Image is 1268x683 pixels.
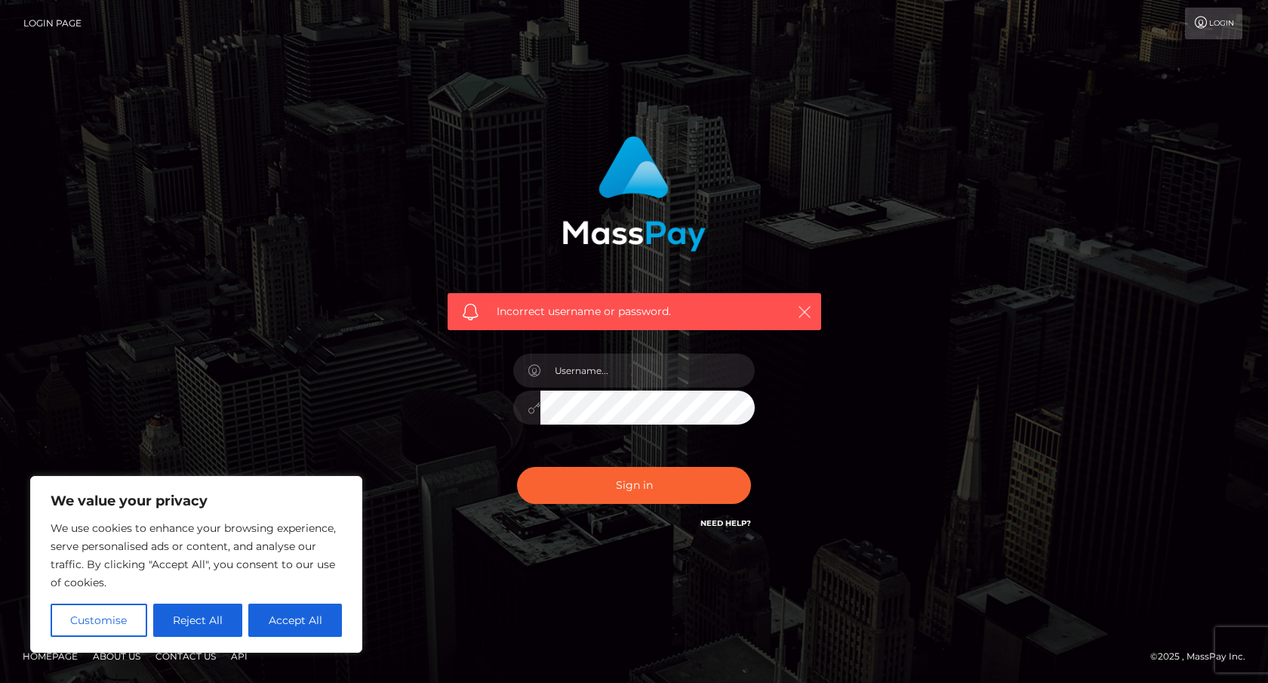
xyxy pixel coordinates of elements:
[51,604,147,637] button: Customise
[540,354,755,388] input: Username...
[17,644,84,668] a: Homepage
[497,304,772,320] span: Incorrect username or password.
[149,644,222,668] a: Contact Us
[153,604,243,637] button: Reject All
[87,644,146,668] a: About Us
[1150,648,1257,665] div: © 2025 , MassPay Inc.
[51,519,342,592] p: We use cookies to enhance your browsing experience, serve personalised ads or content, and analys...
[30,476,362,653] div: We value your privacy
[562,136,706,252] img: MassPay Login
[700,518,751,528] a: Need Help?
[248,604,342,637] button: Accept All
[517,467,751,504] button: Sign in
[51,492,342,510] p: We value your privacy
[23,8,82,39] a: Login Page
[1185,8,1242,39] a: Login
[225,644,254,668] a: API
